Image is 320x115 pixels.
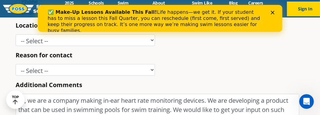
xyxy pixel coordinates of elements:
[299,94,314,109] iframe: Intercom live chat
[233,6,239,9] div: Close
[38,5,282,32] iframe: Intercom live chat banner
[16,21,48,29] label: Location
[3,4,55,13] img: FOSS Swim School Logo
[12,95,19,105] div: TOP
[16,81,82,89] label: Additional Comments
[16,51,72,59] label: Reason for contact
[10,4,225,29] div: Life happens—we get it. If your student has to miss a lesson this Fall Quarter, you can reschedul...
[10,4,119,10] b: ✅ Make-Up Lessons Available This Fall!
